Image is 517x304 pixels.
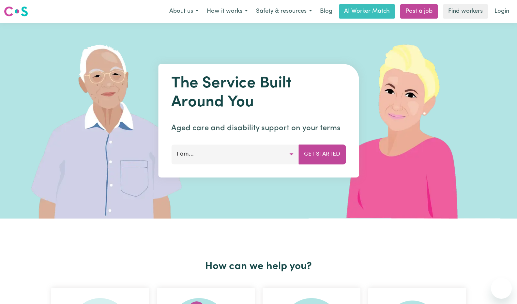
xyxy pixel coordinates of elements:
[316,4,336,19] a: Blog
[4,4,28,19] a: Careseekers logo
[47,260,470,273] h2: How can we help you?
[491,4,513,19] a: Login
[400,4,438,19] a: Post a job
[165,5,203,18] button: About us
[252,5,316,18] button: Safety & resources
[171,74,346,112] h1: The Service Built Around You
[171,144,299,164] button: I am...
[171,122,346,134] p: Aged care and disability support on your terms
[339,4,395,19] a: AI Worker Match
[298,144,346,164] button: Get Started
[491,278,512,299] iframe: Button to launch messaging window
[4,6,28,17] img: Careseekers logo
[203,5,252,18] button: How it works
[443,4,488,19] a: Find workers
